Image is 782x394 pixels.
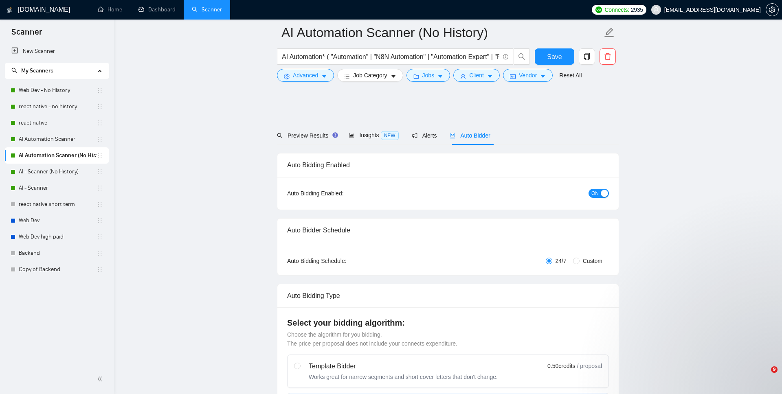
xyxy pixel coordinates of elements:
[11,67,53,74] span: My Scanners
[97,250,103,256] span: holder
[653,7,659,13] span: user
[580,256,606,265] span: Custom
[766,3,779,16] button: setting
[412,132,437,139] span: Alerts
[19,82,97,98] a: Web Dev - No History
[631,5,643,14] span: 2935
[282,52,499,62] input: Search Freelance Jobs...
[349,132,354,138] span: area-chart
[5,43,109,59] li: New Scanner
[5,26,48,43] span: Scanner
[97,234,103,240] span: holder
[97,120,103,126] span: holder
[281,22,602,43] input: Scanner name...
[413,73,419,79] span: folder
[469,71,484,80] span: Client
[540,73,546,79] span: caret-down
[766,7,779,13] a: setting
[293,71,318,80] span: Advanced
[5,115,109,131] li: react native
[437,73,443,79] span: caret-down
[19,229,97,245] a: Web Dev high paid
[766,7,778,13] span: setting
[287,189,394,198] div: Auto Bidding Enabled:
[487,73,493,79] span: caret-down
[450,133,455,138] span: robot
[579,48,595,65] button: copy
[5,212,109,229] li: Web Dev
[591,189,599,198] span: ON
[19,196,97,212] a: react native short term
[412,133,417,138] span: notification
[5,245,109,261] li: Backend
[11,68,17,73] span: search
[519,71,537,80] span: Vendor
[98,6,122,13] a: homeHome
[5,261,109,278] li: Copy of Backend
[97,266,103,273] span: holder
[97,185,103,191] span: holder
[535,48,574,65] button: Save
[604,5,629,14] span: Connects:
[287,317,609,328] h4: Select your bidding algorithm:
[510,73,516,79] span: idcard
[19,261,97,278] a: Copy of Backend
[19,147,97,164] a: AI Automation Scanner (No History)
[309,373,498,381] div: Works great for narrow segments and short cover letters that don't change.
[97,169,103,175] span: holder
[97,217,103,224] span: holder
[514,53,529,60] span: search
[19,98,97,115] a: react native - no history
[11,43,102,59] a: New Scanner
[771,366,778,373] span: 9
[422,71,435,80] span: Jobs
[337,69,403,82] button: barsJob Categorycaret-down
[21,67,53,74] span: My Scanners
[5,164,109,180] li: AI - Scanner (No History)
[97,375,105,383] span: double-left
[547,52,562,62] span: Save
[97,87,103,94] span: holder
[97,103,103,110] span: holder
[287,284,609,307] div: Auto Bidding Type
[287,256,394,265] div: Auto Bidding Schedule:
[5,229,109,245] li: Web Dev high paid
[5,180,109,196] li: AI - Scanner
[19,164,97,180] a: AI - Scanner (No History)
[5,131,109,147] li: AI Automation Scanner
[5,196,109,212] li: react native short term
[552,256,570,265] span: 24/7
[287,331,457,347] span: Choose the algorithm for you bidding. The price per proposal does not include your connects expen...
[604,27,615,38] span: edit
[349,132,398,138] span: Insights
[600,48,616,65] button: delete
[321,73,327,79] span: caret-down
[277,132,336,139] span: Preview Results
[19,131,97,147] a: AI Automation Scanner
[559,71,582,80] a: Reset All
[391,73,396,79] span: caret-down
[460,73,466,79] span: user
[138,6,176,13] a: dashboardDashboard
[579,53,595,60] span: copy
[97,201,103,208] span: holder
[406,69,450,82] button: folderJobscaret-down
[287,153,609,177] div: Auto Bidding Enabled
[595,7,602,13] img: upwork-logo.png
[287,219,609,242] div: Auto Bidder Schedule
[450,132,490,139] span: Auto Bidder
[577,362,602,370] span: / proposal
[600,53,615,60] span: delete
[19,212,97,229] a: Web Dev
[754,366,774,386] iframe: Intercom live chat
[453,69,500,82] button: userClientcaret-down
[503,69,553,82] button: idcardVendorcaret-down
[381,131,399,140] span: NEW
[97,136,103,142] span: holder
[277,133,283,138] span: search
[514,48,530,65] button: search
[5,82,109,98] li: Web Dev - No History
[277,69,334,82] button: settingAdvancedcaret-down
[7,4,13,17] img: logo
[19,180,97,196] a: AI - Scanner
